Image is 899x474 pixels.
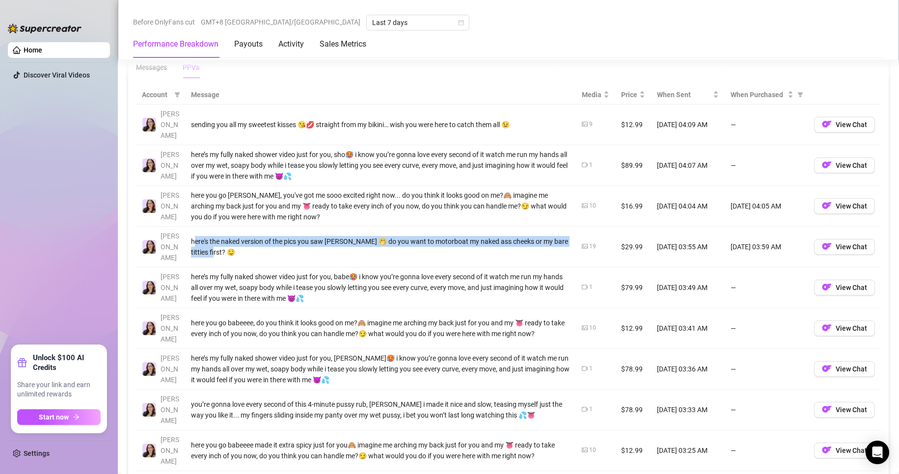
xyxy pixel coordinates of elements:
span: arrow-right [73,414,80,421]
span: Before OnlyFans cut [133,15,195,29]
img: Sami [142,321,156,335]
div: Payouts [234,38,263,50]
span: [PERSON_NAME] [161,354,179,384]
span: picture [582,203,588,209]
span: Share your link and earn unlimited rewards [17,380,101,399]
span: filter [172,87,182,102]
div: Sales Metrics [320,38,366,50]
img: OF [822,119,832,129]
button: Start nowarrow-right [17,409,101,425]
td: — [725,267,808,308]
span: filter [174,92,180,98]
div: sending you all my sweetest kisses 😘💋 straight from my bikini… wish you were here to catch them a... [191,119,570,130]
span: gift [17,358,27,368]
img: Sami [142,158,156,172]
a: OFView Chat [814,326,875,334]
th: Media [576,85,615,105]
div: 1 [589,283,593,292]
td: $78.99 [615,349,651,390]
strong: Unlock $100 AI Credits [33,353,101,372]
span: filter [795,87,805,102]
span: Start now [39,413,69,421]
td: [DATE] 03:55 AM [651,227,725,267]
td: $16.99 [615,186,651,227]
span: filter [797,92,803,98]
img: logo-BBDzfeDw.svg [8,24,82,33]
img: OF [822,241,832,251]
img: OF [822,323,832,333]
td: $12.99 [615,105,651,145]
img: OF [822,404,832,414]
button: OFView Chat [814,361,875,377]
div: 9 [589,120,593,129]
span: picture [582,121,588,127]
td: — [725,349,808,390]
div: you’re gonna love every second of this 4-minute pussy rub, [PERSON_NAME] i made it nice and slow,... [191,399,570,421]
span: When Purchased [731,89,786,100]
img: Sami [142,118,156,132]
th: When Purchased [725,85,808,105]
span: View Chat [836,447,867,454]
span: [PERSON_NAME] [161,110,179,139]
a: OFView Chat [814,286,875,293]
img: OF [822,201,832,211]
span: View Chat [836,202,867,210]
td: [DATE] 03:25 AM [651,430,725,471]
a: OFView Chat [814,367,875,375]
th: Price [615,85,651,105]
div: PPVs [183,62,199,73]
span: When Sent [657,89,711,100]
span: [PERSON_NAME] [161,273,179,302]
img: Sami [142,199,156,213]
img: Sami [142,403,156,417]
span: [PERSON_NAME] [161,314,179,343]
span: video-camera [582,366,588,371]
div: 1 [589,405,593,414]
div: Open Intercom Messenger [866,441,889,464]
img: Sami [142,362,156,376]
span: calendar [458,20,464,26]
div: here you go babeeee, do you think it looks good on me?🙈 imagine me arching my back just for you a... [191,317,570,339]
a: OFView Chat [814,448,875,456]
span: [PERSON_NAME] [161,436,179,465]
div: here’s my fully naked shower video just for you, [PERSON_NAME]🥵 i know you’re gonna love every se... [191,353,570,385]
td: $12.99 [615,430,651,471]
span: View Chat [836,121,867,129]
button: OFView Chat [814,443,875,458]
span: GMT+8 [GEOGRAPHIC_DATA]/[GEOGRAPHIC_DATA] [201,15,360,29]
td: $12.99 [615,308,651,349]
span: View Chat [836,243,867,251]
td: [DATE] 04:07 AM [651,145,725,186]
button: OFView Chat [814,320,875,336]
a: OFView Chat [814,204,875,212]
button: OFView Chat [814,280,875,295]
img: OF [822,445,832,455]
div: here's the naked version of the pics you saw [PERSON_NAME] 🤭 do you want to motorboat my naked as... [191,236,570,258]
span: Media [582,89,601,100]
td: [DATE] 04:05 AM [725,186,808,227]
img: OF [822,282,832,292]
th: Message [185,85,576,105]
td: [DATE] 03:36 AM [651,349,725,390]
span: Price [621,89,637,100]
td: $79.99 [615,267,651,308]
img: OF [822,160,832,170]
span: Account [142,89,170,100]
td: $29.99 [615,227,651,267]
span: video-camera [582,284,588,290]
div: 10 [589,446,596,455]
td: — [725,145,808,186]
span: [PERSON_NAME] [161,232,179,262]
span: View Chat [836,324,867,332]
a: OFView Chat [814,245,875,253]
span: video-camera [582,406,588,412]
div: 1 [589,160,593,170]
a: OFView Chat [814,408,875,416]
th: When Sent [651,85,725,105]
div: here you go [PERSON_NAME], you've got me sooo excited right now... do you think it looks good on ... [191,190,570,222]
a: OFView Chat [814,163,875,171]
img: Sami [142,444,156,457]
span: View Chat [836,161,867,169]
div: Activity [278,38,304,50]
a: Settings [24,449,50,457]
